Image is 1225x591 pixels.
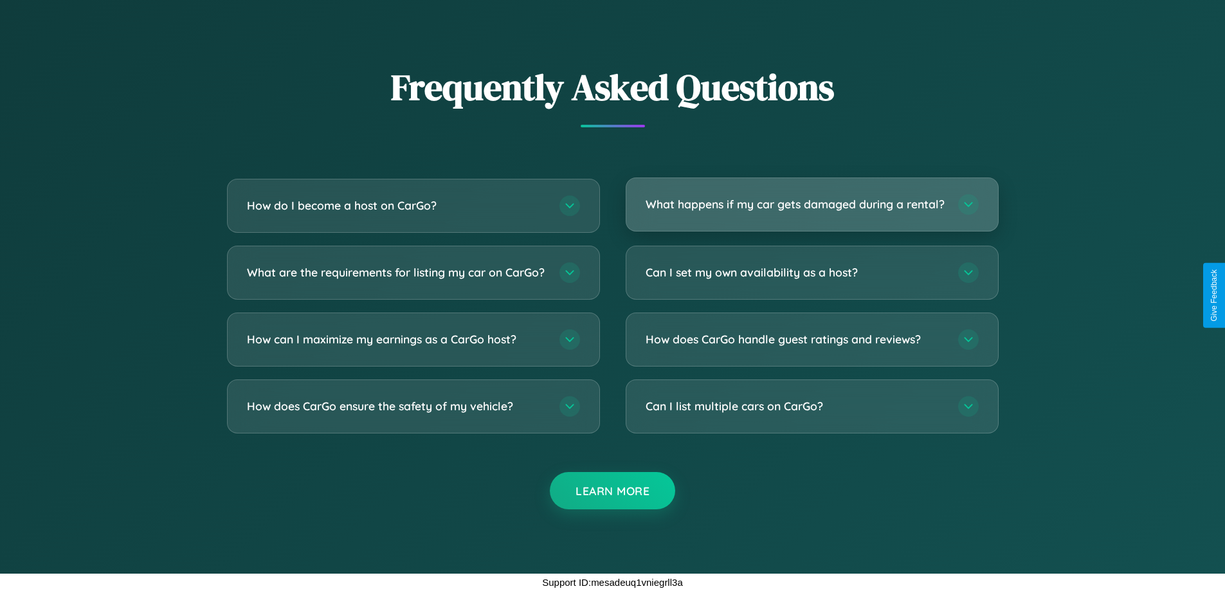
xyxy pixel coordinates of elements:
[247,331,547,347] h3: How can I maximize my earnings as a CarGo host?
[646,398,945,414] h3: Can I list multiple cars on CarGo?
[646,331,945,347] h3: How does CarGo handle guest ratings and reviews?
[227,62,999,112] h2: Frequently Asked Questions
[646,264,945,280] h3: Can I set my own availability as a host?
[542,574,682,591] p: Support ID: mesadeuq1vniegrll3a
[247,197,547,214] h3: How do I become a host on CarGo?
[550,472,675,509] button: Learn More
[646,196,945,212] h3: What happens if my car gets damaged during a rental?
[247,398,547,414] h3: How does CarGo ensure the safety of my vehicle?
[247,264,547,280] h3: What are the requirements for listing my car on CarGo?
[1210,269,1219,322] div: Give Feedback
